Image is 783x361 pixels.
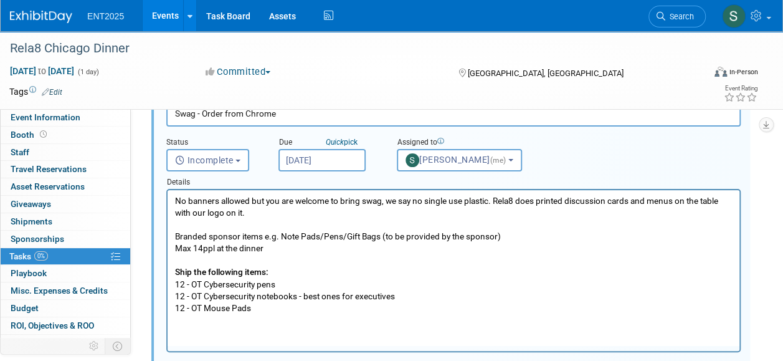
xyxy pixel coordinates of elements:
button: Committed [201,65,275,79]
span: Attachments [11,338,60,348]
div: In-Person [729,67,758,77]
div: Rela8 Chicago Dinner [6,37,694,60]
span: Booth [11,130,49,140]
span: Staff [11,147,29,157]
a: Misc. Expenses & Credits [1,282,130,299]
span: [GEOGRAPHIC_DATA], [GEOGRAPHIC_DATA] [468,69,624,78]
a: Event Information [1,109,130,126]
a: ROI, Objectives & ROO [1,317,130,334]
div: Status [166,137,260,149]
span: Event Information [11,112,80,122]
td: Personalize Event Tab Strip [83,338,105,354]
span: Budget [11,303,39,313]
span: Travel Reservations [11,164,87,174]
span: 0% [34,251,48,261]
span: Misc. Expenses & Credits [11,286,108,296]
a: Budget [1,300,130,317]
span: (me) [490,156,506,165]
iframe: Rich Text Area [168,190,739,345]
a: Tasks0% [1,248,130,265]
a: Shipments [1,213,130,230]
span: Giveaways [11,199,51,209]
div: Event Format [649,65,758,84]
a: Quickpick [323,137,360,147]
span: to [36,66,48,76]
span: Search [665,12,694,21]
span: [PERSON_NAME] [406,155,508,165]
i: Quick [326,138,344,147]
td: Tags [9,85,62,98]
div: Details [166,171,741,189]
a: Search [648,6,706,27]
a: Giveaways [1,196,130,213]
input: Due Date [278,149,366,171]
span: Sponsorships [11,234,64,244]
div: Due [278,137,378,149]
span: Incomplete [175,155,234,165]
button: [PERSON_NAME](me) [397,149,522,171]
a: Playbook [1,265,130,282]
button: Incomplete [166,149,249,171]
span: Booth not reserved yet [37,130,49,139]
span: Asset Reservations [11,181,85,191]
img: ExhibitDay [10,11,72,23]
a: Asset Reservations [1,178,130,195]
img: Stephanie Silva [722,4,746,28]
a: Staff [1,144,130,161]
a: Travel Reservations [1,161,130,178]
a: Booth [1,127,130,143]
a: Sponsorships [1,231,130,248]
div: Event Rating [724,85,757,92]
span: (1 day) [77,68,99,76]
span: Playbook [11,268,47,278]
a: Edit [42,88,62,97]
img: Format-Inperson.png [714,67,727,77]
input: Name of task or a short description [166,102,741,126]
a: Attachments [1,335,130,352]
span: ENT2025 [87,11,124,21]
span: Shipments [11,216,52,226]
span: Tasks [9,251,48,261]
span: [DATE] [DATE] [9,65,75,77]
td: Toggle Event Tabs [105,338,131,354]
span: ROI, Objectives & ROO [11,320,94,330]
div: Assigned to [397,137,526,149]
